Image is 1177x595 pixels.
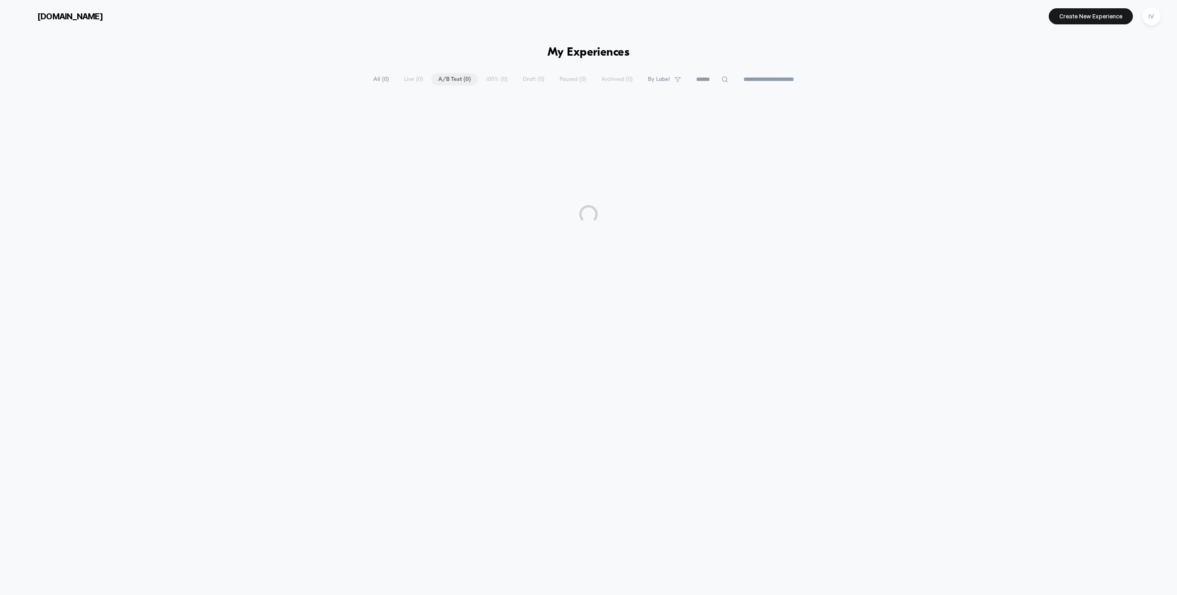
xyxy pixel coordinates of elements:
span: By Label [648,76,670,83]
button: IV [1140,7,1163,26]
span: All ( 0 ) [366,73,396,86]
span: [DOMAIN_NAME] [37,11,103,21]
button: Create New Experience [1049,8,1133,24]
h1: My Experiences [548,46,630,59]
div: IV [1143,7,1160,25]
button: [DOMAIN_NAME] [14,9,106,23]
